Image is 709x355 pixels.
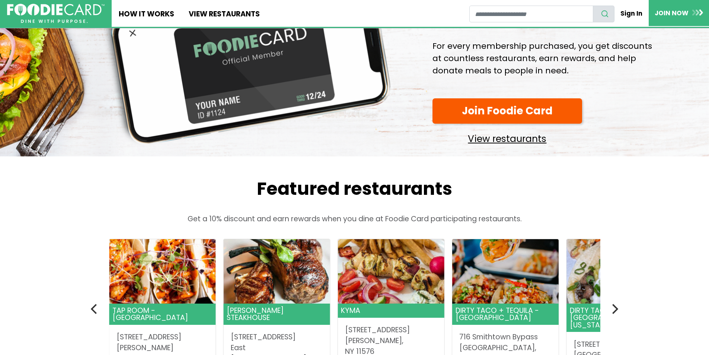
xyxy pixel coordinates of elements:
[338,239,444,304] img: Kyma
[469,6,593,22] input: restaurant search
[432,40,652,77] p: For every membership purchased, you get discounts at countless restaurants, earn rewards, and hel...
[566,239,673,304] img: Dirty Taco + Tequila - Port Washington
[338,304,444,318] header: Kyma
[94,178,615,200] h2: Featured restaurants
[224,239,330,304] img: Rothmann's Steakhouse
[432,98,582,124] a: Join Foodie Card
[224,304,330,325] header: [PERSON_NAME] Steakhouse
[452,239,559,304] img: Dirty Taco + Tequila - Smithtown
[614,5,649,22] a: Sign In
[593,6,614,22] button: search
[87,301,103,317] button: Previous
[109,239,215,304] img: Tap Room - Ronkonkoma
[452,304,559,325] header: Dirty Taco + Tequila - [GEOGRAPHIC_DATA]
[7,4,105,23] img: FoodieCard; Eat, Drink, Save, Donate
[109,304,215,325] header: Tap Room - [GEOGRAPHIC_DATA]
[94,214,615,225] p: Get a 10% discount and earn rewards when you dine at Foodie Card participating restaurants.
[606,301,623,317] button: Next
[432,127,582,146] a: View restaurants
[566,304,673,332] header: Dirty Taco + Tequila - [GEOGRAPHIC_DATA][US_STATE]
